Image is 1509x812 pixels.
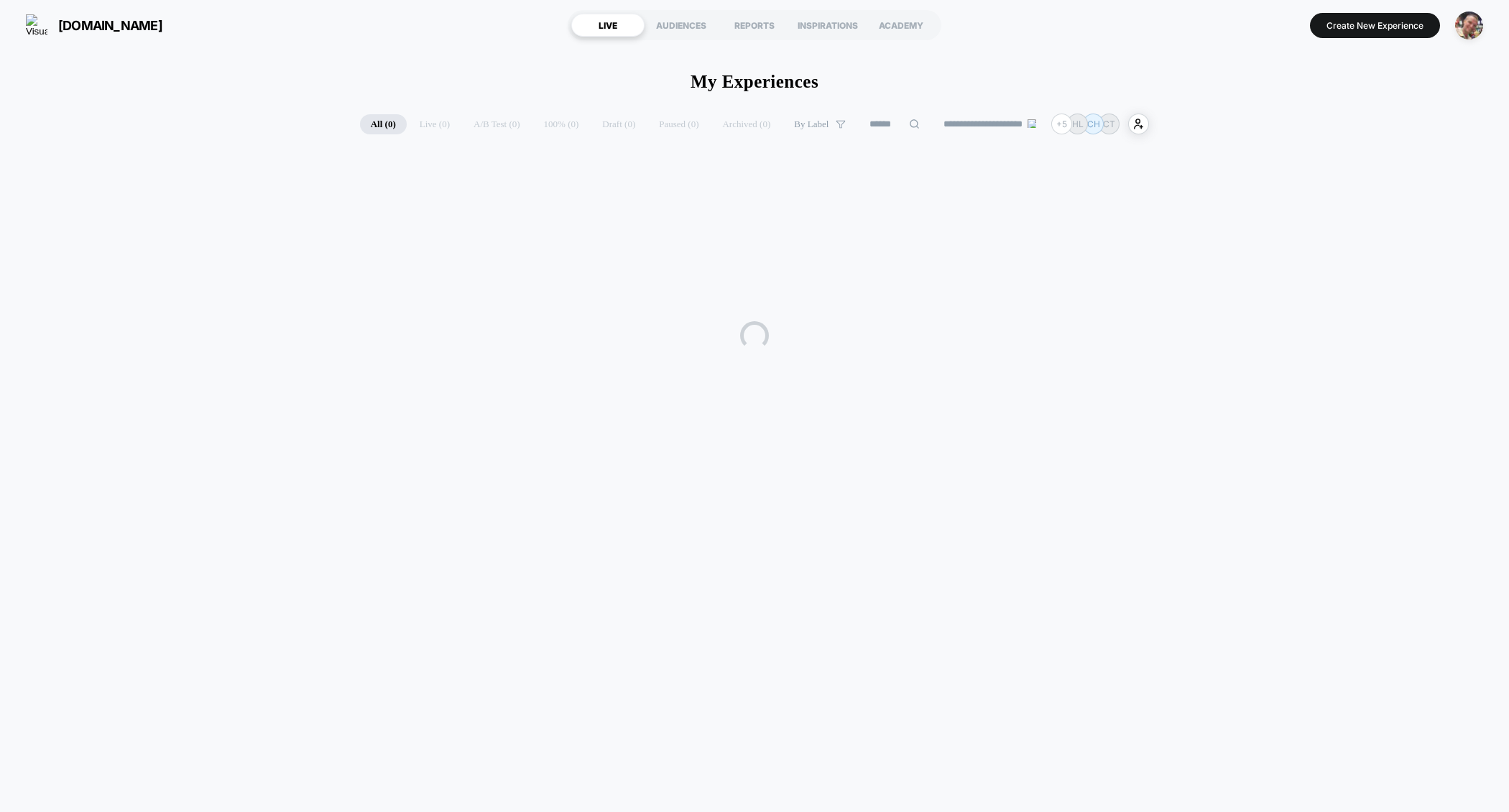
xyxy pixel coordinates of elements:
button: ppic [1451,11,1487,40]
img: end [1028,119,1036,128]
img: ppic [1455,11,1483,40]
span: All ( 0 ) [360,114,407,134]
p: HL [1072,119,1084,129]
p: CT [1103,119,1115,129]
h1: My Experiences [691,72,818,92]
span: By Label [794,119,829,130]
button: Create New Experience [1310,13,1440,38]
button: [DOMAIN_NAME] [22,14,167,37]
span: [DOMAIN_NAME] [58,18,162,33]
div: + 5 [1051,114,1072,134]
div: INSPIRATIONS [791,14,864,37]
p: CH [1087,119,1100,129]
img: Visually logo [26,14,47,36]
div: LIVE [571,14,645,37]
div: AUDIENCES [645,14,718,37]
div: REPORTS [718,14,791,37]
div: ACADEMY [864,14,938,37]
